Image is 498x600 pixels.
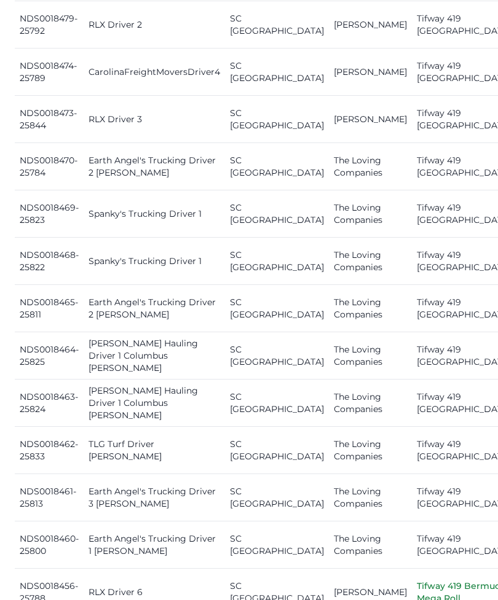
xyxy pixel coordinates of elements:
td: NDS0018460-25800 [15,521,84,569]
td: SC [GEOGRAPHIC_DATA] [225,190,329,238]
td: NDS0018479-25792 [15,1,84,49]
td: SC [GEOGRAPHIC_DATA] [225,96,329,143]
td: Earth Angel's Trucking Driver 2 [PERSON_NAME] [84,285,225,332]
td: SC [GEOGRAPHIC_DATA] [225,521,329,569]
td: NDS0018469-25823 [15,190,84,238]
td: [PERSON_NAME] Hauling Driver 1 Columbus [PERSON_NAME] [84,332,225,380]
td: The Loving Companies [329,190,412,238]
td: NDS0018473-25844 [15,96,84,143]
td: SC [GEOGRAPHIC_DATA] [225,427,329,474]
td: The Loving Companies [329,143,412,190]
td: Earth Angel's Trucking Driver 3 [PERSON_NAME] [84,474,225,521]
td: The Loving Companies [329,521,412,569]
td: [PERSON_NAME] [329,49,412,96]
td: The Loving Companies [329,285,412,332]
td: The Loving Companies [329,238,412,285]
td: NDS0018470-25784 [15,143,84,190]
td: NDS0018461-25813 [15,474,84,521]
td: CarolinaFreightMoversDriver4 [84,49,225,96]
td: Spanky's Trucking Driver 1 [84,190,225,238]
td: Earth Angel's Trucking Driver 2 [PERSON_NAME] [84,143,225,190]
td: NDS0018465-25811 [15,285,84,332]
td: The Loving Companies [329,380,412,427]
td: RLX Driver 2 [84,1,225,49]
td: RLX Driver 3 [84,96,225,143]
td: [PERSON_NAME] [329,96,412,143]
td: SC [GEOGRAPHIC_DATA] [225,238,329,285]
td: SC [GEOGRAPHIC_DATA] [225,332,329,380]
td: SC [GEOGRAPHIC_DATA] [225,49,329,96]
td: The Loving Companies [329,332,412,380]
td: NDS0018463-25824 [15,380,84,427]
td: SC [GEOGRAPHIC_DATA] [225,143,329,190]
td: [PERSON_NAME] [329,1,412,49]
td: Earth Angel's Trucking Driver 1 [PERSON_NAME] [84,521,225,569]
td: Spanky's Trucking Driver 1 [84,238,225,285]
td: NDS0018468-25822 [15,238,84,285]
td: SC [GEOGRAPHIC_DATA] [225,380,329,427]
td: SC [GEOGRAPHIC_DATA] [225,474,329,521]
td: NDS0018474-25789 [15,49,84,96]
td: SC [GEOGRAPHIC_DATA] [225,1,329,49]
td: TLG Turf Driver [PERSON_NAME] [84,427,225,474]
td: [PERSON_NAME] Hauling Driver 1 Columbus [PERSON_NAME] [84,380,225,427]
td: SC [GEOGRAPHIC_DATA] [225,285,329,332]
td: The Loving Companies [329,427,412,474]
td: NDS0018464-25825 [15,332,84,380]
td: The Loving Companies [329,474,412,521]
td: NDS0018462-25833 [15,427,84,474]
